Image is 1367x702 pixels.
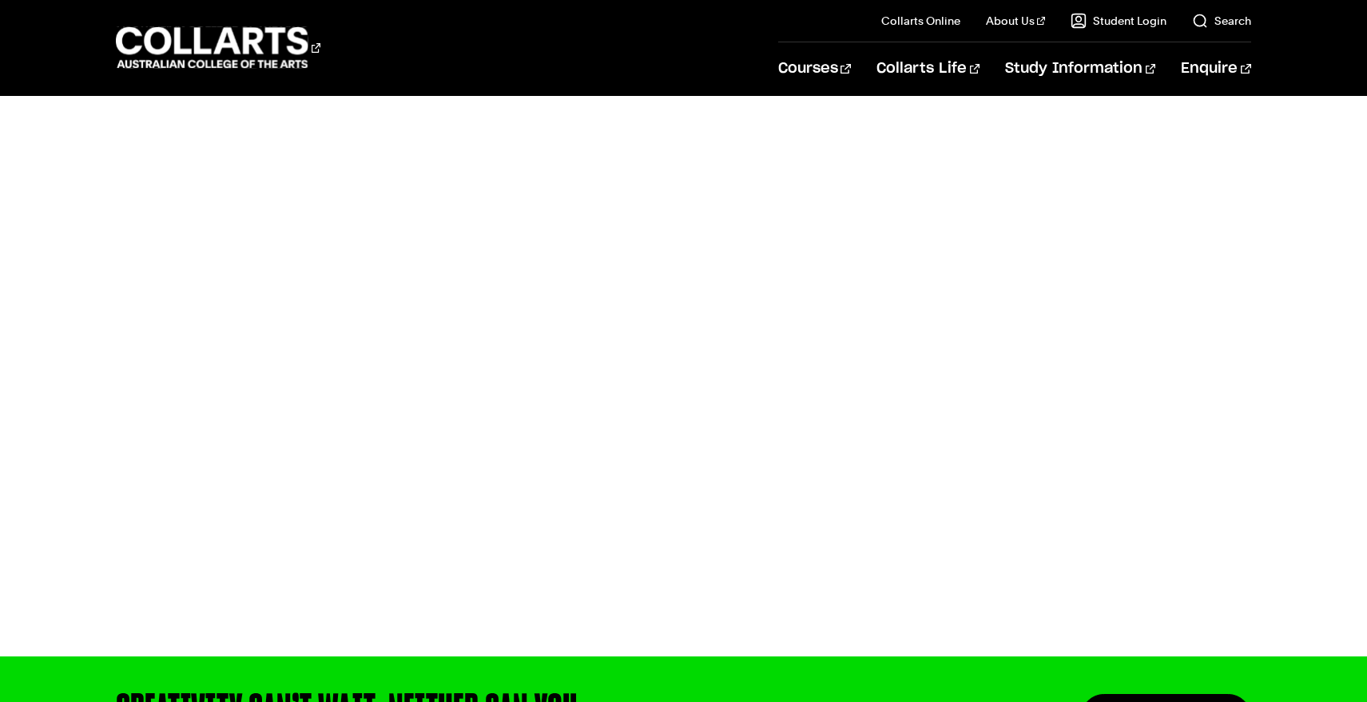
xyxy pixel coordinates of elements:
a: Collarts Life [876,42,980,95]
a: Student Login [1071,13,1166,29]
a: Courses [778,42,851,95]
a: About Us [986,13,1045,29]
a: Enquire [1181,42,1250,95]
a: Search [1192,13,1251,29]
a: Collarts Online [881,13,960,29]
a: Study Information [1005,42,1155,95]
div: Go to homepage [116,25,320,70]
